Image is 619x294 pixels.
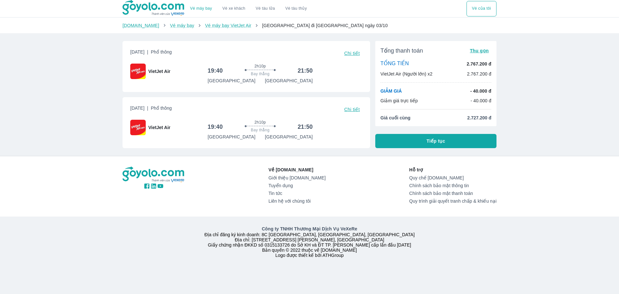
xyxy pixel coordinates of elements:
h6: 21:50 [298,67,313,75]
span: Thu gọn [470,48,489,53]
span: 2.727.200 đ [467,115,491,121]
p: GIẢM GIÁ [380,88,402,94]
p: Giảm giá trực tiếp [380,97,418,104]
a: Chính sách bảo mật thanh toán [409,191,496,196]
div: choose transportation mode [185,1,312,16]
p: Về [DOMAIN_NAME] [269,167,326,173]
a: Vé máy bay VietJet Air [205,23,251,28]
p: Công ty TNHH Thương Mại Dịch Vụ VeXeRe [124,226,495,232]
span: | [147,49,148,55]
div: choose transportation mode [467,1,496,16]
span: Chi tiết [344,51,360,56]
span: 2h10p [254,120,266,125]
a: Tuyển dụng [269,183,326,188]
span: Phổ thông [151,49,172,55]
span: Bay thẳng [251,71,270,76]
a: Vé tàu lửa [251,1,280,16]
span: Phổ thông [151,106,172,111]
span: | [147,106,148,111]
h6: 21:50 [298,123,313,131]
span: Tiếp tục [427,138,445,144]
a: Vé máy bay [170,23,194,28]
p: - 40.000 đ [470,97,491,104]
a: Vé máy bay [190,6,212,11]
p: 2.767.200 đ [467,71,491,77]
p: Hỗ trợ [409,167,496,173]
button: Tiếp tục [375,134,496,148]
p: [GEOGRAPHIC_DATA] [208,134,255,140]
span: [DATE] [130,105,172,114]
a: Tin tức [269,191,326,196]
nav: breadcrumb [123,22,496,29]
a: Chính sách bảo mật thông tin [409,183,496,188]
span: Giá cuối cùng [380,115,410,121]
p: VietJet Air (Người lớn) x2 [380,71,432,77]
p: [GEOGRAPHIC_DATA] [265,134,313,140]
h6: 19:40 [208,123,223,131]
a: [DOMAIN_NAME] [123,23,159,28]
span: VietJet Air [148,124,170,131]
span: Tổng thanh toán [380,47,423,55]
a: Vé xe khách [222,6,245,11]
p: [GEOGRAPHIC_DATA] [265,77,313,84]
span: [DATE] [130,49,172,58]
button: Chi tiết [342,49,362,58]
button: Thu gọn [467,46,491,55]
span: VietJet Air [148,68,170,75]
span: Chi tiết [344,107,360,112]
a: Liên hệ với chúng tôi [269,198,326,204]
a: Quy chế [DOMAIN_NAME] [409,175,496,180]
p: [GEOGRAPHIC_DATA] [208,77,255,84]
div: Địa chỉ đăng ký kinh doanh: 8C [GEOGRAPHIC_DATA], [GEOGRAPHIC_DATA], [GEOGRAPHIC_DATA] Địa chỉ: [... [119,226,500,258]
span: [GEOGRAPHIC_DATA] đi [GEOGRAPHIC_DATA] ngày 03/10 [262,23,388,28]
p: 2.767.200 đ [467,61,491,67]
button: Vé của tôi [467,1,496,16]
span: 2h10p [254,64,266,69]
a: Quy trình giải quyết tranh chấp & khiếu nại [409,198,496,204]
p: - 40.000 đ [470,88,491,94]
a: Giới thiệu [DOMAIN_NAME] [269,175,326,180]
img: logo [123,167,185,183]
p: TỔNG TIỀN [380,60,409,67]
button: Chi tiết [342,105,362,114]
h6: 19:40 [208,67,223,75]
span: Bay thẳng [251,127,270,133]
button: Vé tàu thủy [280,1,312,16]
